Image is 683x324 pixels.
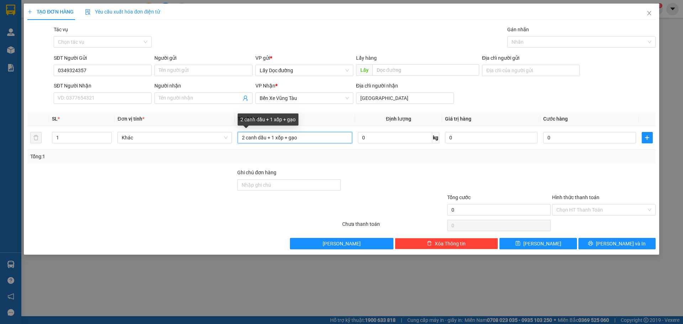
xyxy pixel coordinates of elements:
label: Ghi chú đơn hàng [237,170,276,175]
span: [PERSON_NAME] [323,240,361,248]
button: [PERSON_NAME] [290,238,393,249]
span: Cước hàng [543,116,568,122]
input: Địa chỉ của người nhận [356,92,454,104]
button: save[PERSON_NAME] [499,238,577,249]
div: Người nhận [154,82,252,90]
span: printer [588,241,593,246]
div: SĐT Người Nhận [54,82,152,90]
span: Bến Xe Vũng Tàu [260,93,349,103]
button: deleteXóa Thông tin [395,238,498,249]
span: SL [52,116,58,122]
div: Địa chỉ người gửi [482,54,580,62]
span: kg [432,132,439,143]
div: Địa chỉ người nhận [356,82,454,90]
span: Tổng cước [447,195,471,200]
input: Địa chỉ của người gửi [482,65,580,76]
span: Lấy hàng [356,55,377,61]
span: Yêu cầu xuất hóa đơn điện tử [85,9,160,15]
input: 0 [445,132,538,143]
div: Tổng: 1 [30,153,264,160]
label: Hình thức thanh toán [552,195,599,200]
span: TẠO ĐƠN HÀNG [27,9,74,15]
span: Định lượng [386,116,411,122]
button: Close [639,4,659,23]
span: Lấy Dọc đường [260,65,349,76]
span: [PERSON_NAME] và In [596,240,646,248]
span: plus [642,135,652,140]
button: printer[PERSON_NAME] và In [578,238,656,249]
span: Lấy [356,64,372,76]
div: Chưa thanh toán [341,220,446,233]
button: plus [642,132,653,143]
span: VP Nhận [255,83,275,89]
button: delete [30,132,42,143]
span: delete [427,241,432,246]
span: [PERSON_NAME] [523,240,561,248]
input: Dọc đường [372,64,479,76]
span: close [646,10,652,16]
input: VD: Bàn, Ghế [238,132,352,143]
span: Giá trị hàng [445,116,471,122]
div: 2 canh dầu + 1 xốp + gạo [238,113,298,126]
div: VP gửi [255,54,353,62]
input: Ghi chú đơn hàng [237,179,341,191]
span: save [515,241,520,246]
span: plus [27,9,32,14]
span: Đơn vị tính [117,116,144,122]
label: Gán nhãn [507,27,529,32]
div: SĐT Người Gửi [54,54,152,62]
div: Người gửi [154,54,252,62]
img: icon [85,9,91,15]
span: Khác [122,132,228,143]
span: Xóa Thông tin [435,240,466,248]
span: user-add [243,95,248,101]
label: Tác vụ [54,27,68,32]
